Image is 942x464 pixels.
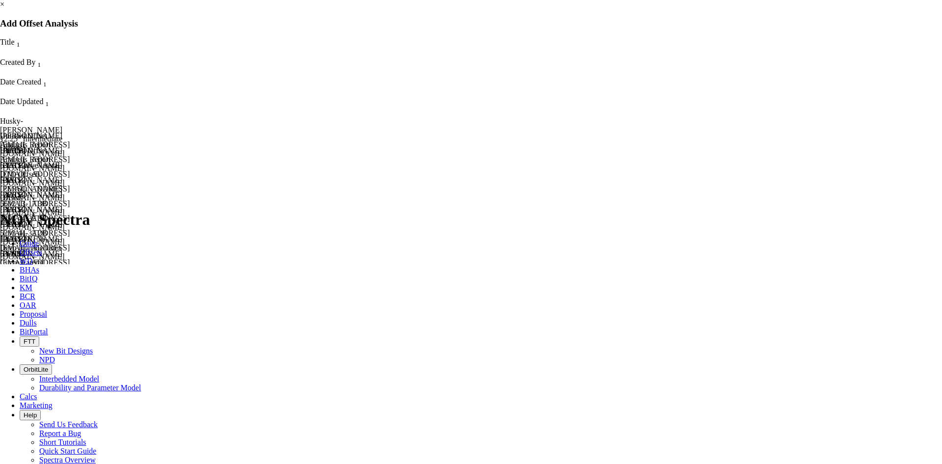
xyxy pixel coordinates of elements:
[39,456,96,464] a: Spectra Overview
[20,283,32,292] span: KM
[43,81,47,88] sub: 1
[20,292,35,300] span: BCR
[45,97,49,106] span: Sort None
[20,266,39,274] span: BHAs
[20,328,48,336] span: BitPortal
[20,401,52,409] span: Marketing
[24,338,35,345] span: FTT
[39,375,99,383] a: Interbedded Model
[20,239,39,247] span: Guide
[39,355,55,364] a: NPD
[17,41,20,49] sub: 1
[20,310,47,318] span: Proposal
[20,257,33,265] span: WD
[37,61,41,68] sub: 1
[39,447,96,455] a: Quick Start Guide
[20,392,37,401] span: Calcs
[39,429,81,437] a: Report a Bug
[20,248,42,256] span: Offsets
[24,366,48,373] span: OrbitLite
[24,411,37,419] span: Help
[20,301,36,309] span: OAR
[45,100,49,108] sub: 1
[39,420,98,429] a: Send Us Feedback
[39,347,93,355] a: New Bit Designs
[20,274,37,283] span: BitIQ
[37,58,41,66] span: Sort None
[20,319,37,327] span: Dulls
[39,438,86,446] a: Short Tutorials
[39,383,141,392] a: Durability and Parameter Model
[43,78,47,86] span: Sort None
[17,38,20,46] span: Sort None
